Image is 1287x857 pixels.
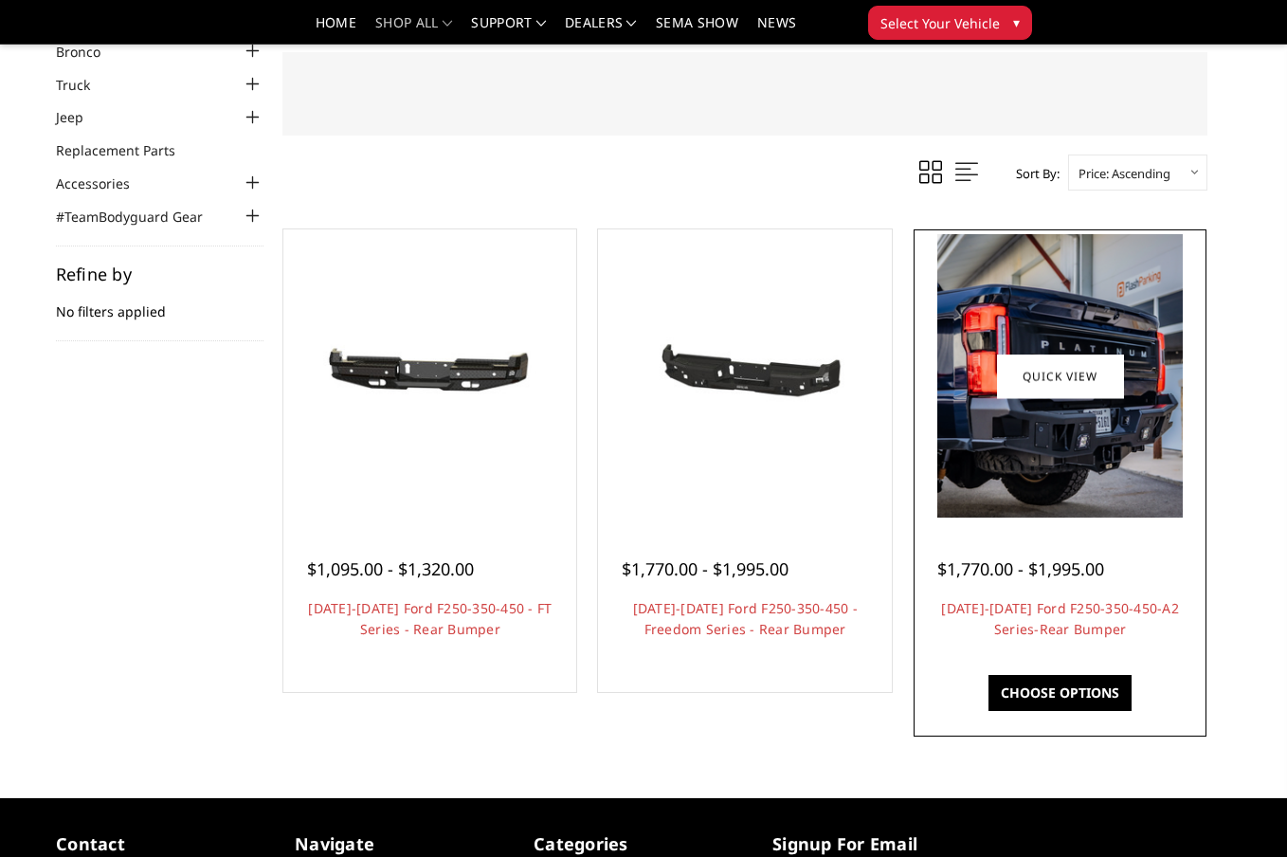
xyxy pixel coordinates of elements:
[880,13,1000,33] span: Select Your Vehicle
[988,675,1132,711] a: Choose Options
[997,354,1124,398] a: Quick view
[868,6,1032,40] button: Select Your Vehicle
[56,207,227,227] a: #TeamBodyguard Gear
[1006,159,1060,188] label: Sort By:
[534,831,753,857] h5: Categories
[56,831,276,857] h5: contact
[1013,12,1020,32] span: ▾
[56,265,264,283] h5: Refine by
[56,75,114,95] a: Truck
[316,16,356,44] a: Home
[56,265,264,341] div: No filters applied
[656,16,738,44] a: SEMA Show
[308,599,552,638] a: [DATE]-[DATE] Ford F250-350-450 - FT Series - Rear Bumper
[307,557,474,580] span: $1,095.00 - $1,320.00
[633,599,858,638] a: [DATE]-[DATE] Ford F250-350-450 - Freedom Series - Rear Bumper
[56,107,107,127] a: Jeep
[622,557,789,580] span: $1,770.00 - $1,995.00
[565,16,637,44] a: Dealers
[937,557,1104,580] span: $1,770.00 - $1,995.00
[295,831,515,857] h5: Navigate
[375,16,452,44] a: shop all
[56,173,154,193] a: Accessories
[288,309,571,444] img: 2023-2025 Ford F250-350-450 - FT Series - Rear Bumper
[56,140,199,160] a: Replacement Parts
[471,16,546,44] a: Support
[941,599,1179,638] a: [DATE]-[DATE] Ford F250-350-450-A2 Series-Rear Bumper
[757,16,796,44] a: News
[918,234,1202,518] a: 2023-2025 Ford F250-350-450-A2 Series-Rear Bumper 2023-2025 Ford F250-350-450-A2 Series-Rear Bumper
[56,42,124,62] a: Bronco
[937,234,1183,518] img: 2023-2025 Ford F250-350-450-A2 Series-Rear Bumper
[603,234,886,518] a: 2023-2025 Ford F250-350-450 - Freedom Series - Rear Bumper 2023-2025 Ford F250-350-450 - Freedom ...
[288,234,571,518] a: 2023-2025 Ford F250-350-450 - FT Series - Rear Bumper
